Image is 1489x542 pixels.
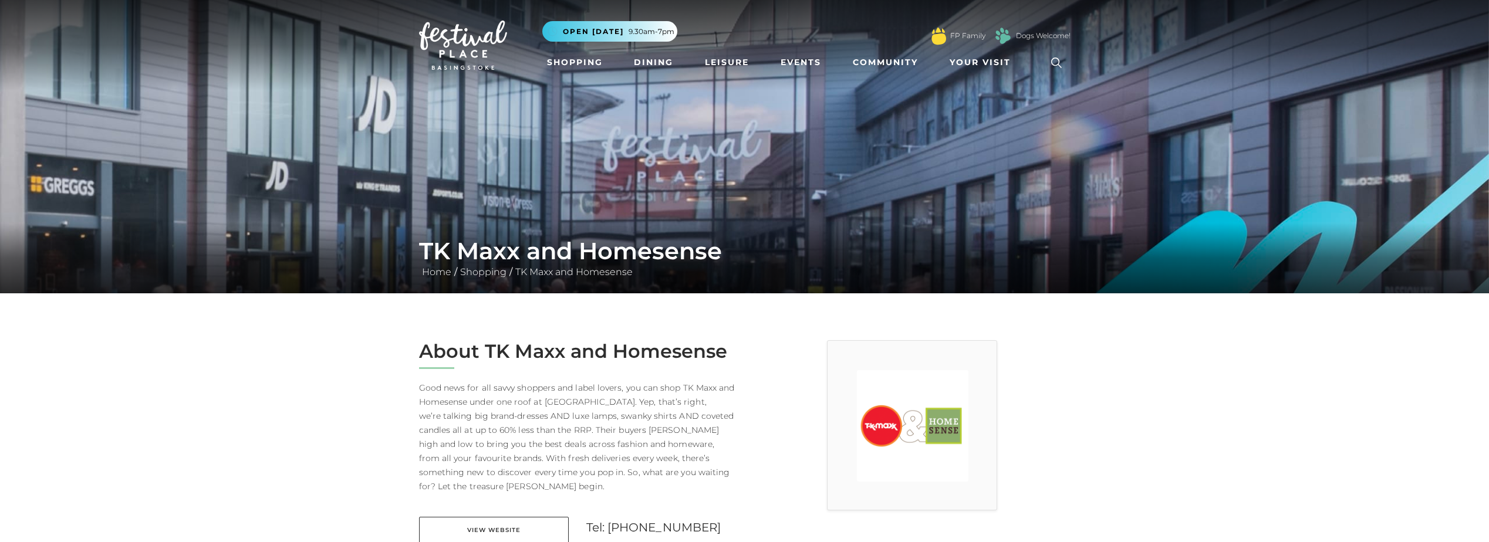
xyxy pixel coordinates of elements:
h2: About TK Maxx and Homesense [419,340,736,363]
div: / / [410,237,1079,279]
a: Tel: [PHONE_NUMBER] [586,520,721,534]
a: Community [848,52,923,73]
button: Open [DATE] 9.30am-7pm [542,21,677,42]
span: Open [DATE] [563,26,624,37]
a: Your Visit [945,52,1021,73]
a: Dogs Welcome! [1016,31,1071,41]
a: Events [776,52,826,73]
img: Festival Place Logo [419,21,507,70]
h1: TK Maxx and Homesense [419,237,1071,265]
span: 9.30am-7pm [629,26,674,37]
a: TK Maxx and Homesense [512,266,636,277]
a: Shopping [542,52,607,73]
a: Shopping [457,266,509,277]
p: Good news for all savvy shoppers and label lovers, you can shop TK Maxx and Homesense under one r... [419,381,736,493]
a: FP Family [950,31,985,41]
a: Dining [629,52,678,73]
a: Home [419,266,454,277]
span: Your Visit [950,56,1011,69]
a: Leisure [700,52,754,73]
